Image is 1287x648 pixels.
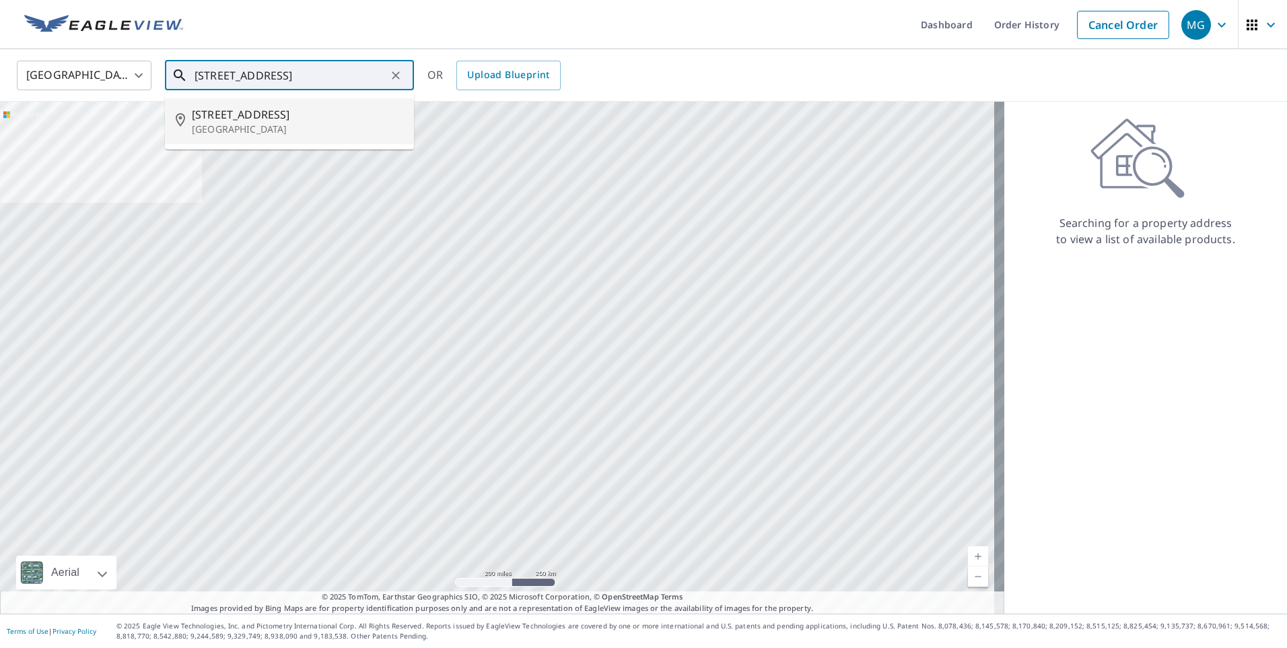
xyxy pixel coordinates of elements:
[1077,11,1169,39] a: Cancel Order
[192,106,403,123] span: [STREET_ADDRESS]
[195,57,386,94] input: Search by address or latitude-longitude
[24,15,183,35] img: EV Logo
[968,566,988,587] a: Current Level 5, Zoom Out
[116,621,1280,641] p: © 2025 Eagle View Technologies, Inc. and Pictometry International Corp. All Rights Reserved. Repo...
[47,556,83,589] div: Aerial
[456,61,560,90] a: Upload Blueprint
[7,626,48,636] a: Terms of Use
[1181,10,1211,40] div: MG
[467,67,549,84] span: Upload Blueprint
[17,57,151,94] div: [GEOGRAPHIC_DATA]
[16,556,116,589] div: Aerial
[322,591,683,603] span: © 2025 TomTom, Earthstar Geographics SIO, © 2025 Microsoft Corporation, ©
[192,123,403,136] p: [GEOGRAPHIC_DATA]
[968,546,988,566] a: Current Level 5, Zoom In
[602,591,658,602] a: OpenStreetMap
[661,591,683,602] a: Terms
[386,66,405,85] button: Clear
[427,61,561,90] div: OR
[1055,215,1236,247] p: Searching for a property address to view a list of available products.
[53,626,96,636] a: Privacy Policy
[7,627,96,635] p: |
